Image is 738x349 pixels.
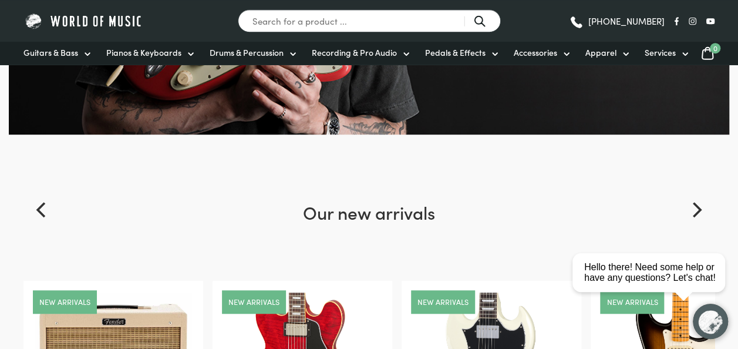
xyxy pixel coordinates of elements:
img: World of Music [23,12,144,30]
h2: Our new arrivals [23,200,715,281]
span: Apparel [585,46,616,59]
iframe: Chat with our support team [568,220,738,349]
span: Recording & Pro Audio [312,46,397,59]
span: 0 [710,43,720,53]
button: Next [683,197,709,223]
span: Services [645,46,676,59]
span: Pedals & Effects [425,46,486,59]
span: [PHONE_NUMBER] [588,16,665,25]
span: Drums & Percussion [210,46,284,59]
span: Pianos & Keyboards [106,46,181,59]
a: New arrivals [228,298,279,306]
input: Search for a product ... [238,9,501,32]
span: Guitars & Bass [23,46,78,59]
button: Previous [29,197,55,223]
span: Accessories [514,46,557,59]
a: New arrivals [39,298,90,306]
a: New arrivals [417,298,469,306]
a: [PHONE_NUMBER] [569,12,665,30]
